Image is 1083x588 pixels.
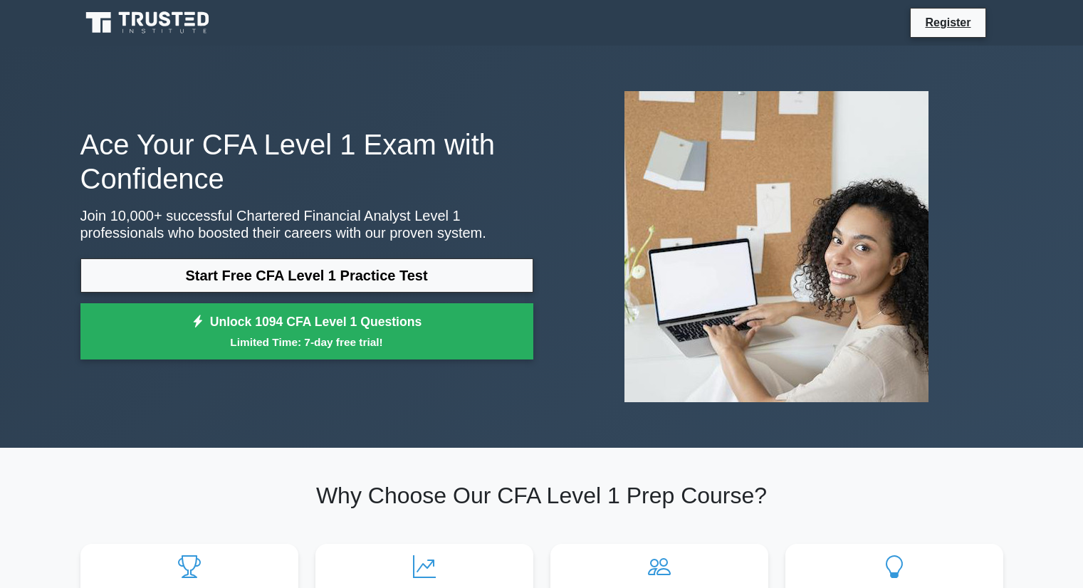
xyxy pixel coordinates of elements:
h2: Why Choose Our CFA Level 1 Prep Course? [80,482,1003,509]
a: Unlock 1094 CFA Level 1 QuestionsLimited Time: 7-day free trial! [80,303,533,360]
a: Start Free CFA Level 1 Practice Test [80,258,533,293]
h1: Ace Your CFA Level 1 Exam with Confidence [80,127,533,196]
small: Limited Time: 7-day free trial! [98,334,516,350]
p: Join 10,000+ successful Chartered Financial Analyst Level 1 professionals who boosted their caree... [80,207,533,241]
a: Register [916,14,979,31]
